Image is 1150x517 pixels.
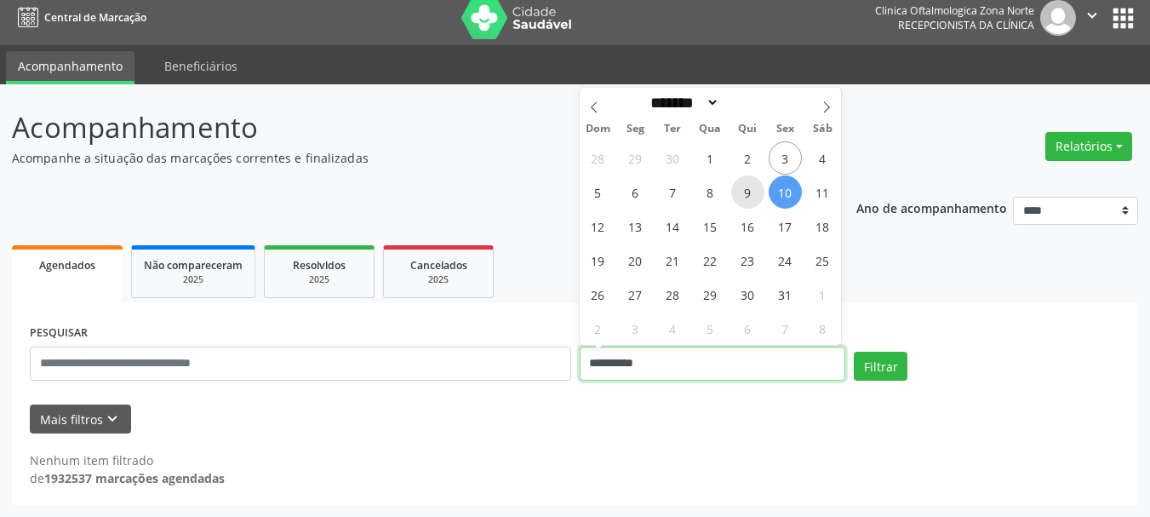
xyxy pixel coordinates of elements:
[616,124,654,135] span: Seg
[769,278,802,311] span: Outubro 31, 2025
[654,124,691,135] span: Ter
[806,244,839,277] span: Outubro 25, 2025
[44,10,146,25] span: Central de Marcação
[581,210,615,243] span: Outubro 12, 2025
[12,3,146,32] a: Central de Marcação
[619,141,652,175] span: Setembro 29, 2025
[769,175,802,209] span: Outubro 10, 2025
[769,244,802,277] span: Outubro 24, 2025
[694,210,727,243] span: Outubro 15, 2025
[731,141,764,175] span: Outubro 2, 2025
[6,51,134,84] a: Acompanhamento
[619,244,652,277] span: Outubro 20, 2025
[581,175,615,209] span: Outubro 5, 2025
[856,197,1007,218] p: Ano de acompanhamento
[152,51,249,81] a: Beneficiários
[30,405,131,434] button: Mais filtroskeyboard_arrow_down
[731,312,764,345] span: Novembro 6, 2025
[12,106,800,149] p: Acompanhamento
[729,124,766,135] span: Qui
[806,210,839,243] span: Outubro 18, 2025
[581,141,615,175] span: Setembro 28, 2025
[656,244,689,277] span: Outubro 21, 2025
[731,244,764,277] span: Outubro 23, 2025
[694,141,727,175] span: Outubro 1, 2025
[1083,6,1101,25] i: 
[806,312,839,345] span: Novembro 8, 2025
[30,451,225,469] div: Nenhum item filtrado
[769,312,802,345] span: Novembro 7, 2025
[656,312,689,345] span: Novembro 4, 2025
[656,278,689,311] span: Outubro 28, 2025
[1045,132,1132,161] button: Relatórios
[806,278,839,311] span: Novembro 1, 2025
[731,210,764,243] span: Outubro 16, 2025
[619,210,652,243] span: Outubro 13, 2025
[875,3,1034,18] div: Clinica Oftalmologica Zona Norte
[806,175,839,209] span: Outubro 11, 2025
[410,258,467,273] span: Cancelados
[581,244,615,277] span: Outubro 19, 2025
[656,175,689,209] span: Outubro 7, 2025
[144,258,243,273] span: Não compareceram
[293,258,346,273] span: Resolvidos
[694,244,727,277] span: Outubro 22, 2025
[694,175,727,209] span: Outubro 8, 2025
[1108,3,1138,33] button: apps
[39,258,95,273] span: Agendados
[645,94,720,112] select: Month
[44,470,225,486] strong: 1932537 marcações agendadas
[694,312,727,345] span: Novembro 5, 2025
[581,278,615,311] span: Outubro 26, 2025
[898,18,1034,32] span: Recepcionista da clínica
[619,278,652,311] span: Outubro 27, 2025
[619,312,652,345] span: Novembro 3, 2025
[769,210,802,243] span: Outubro 17, 2025
[719,94,775,112] input: Year
[396,273,481,286] div: 2025
[769,141,802,175] span: Outubro 3, 2025
[144,273,243,286] div: 2025
[12,149,800,167] p: Acompanhe a situação das marcações correntes e finalizadas
[766,124,804,135] span: Sex
[656,141,689,175] span: Setembro 30, 2025
[619,175,652,209] span: Outubro 6, 2025
[581,312,615,345] span: Novembro 2, 2025
[731,278,764,311] span: Outubro 30, 2025
[804,124,841,135] span: Sáb
[694,278,727,311] span: Outubro 29, 2025
[30,469,225,487] div: de
[806,141,839,175] span: Outubro 4, 2025
[30,320,88,347] label: PESQUISAR
[691,124,729,135] span: Qua
[103,410,122,428] i: keyboard_arrow_down
[731,175,764,209] span: Outubro 9, 2025
[580,124,617,135] span: Dom
[277,273,362,286] div: 2025
[656,210,689,243] span: Outubro 14, 2025
[854,352,907,381] button: Filtrar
